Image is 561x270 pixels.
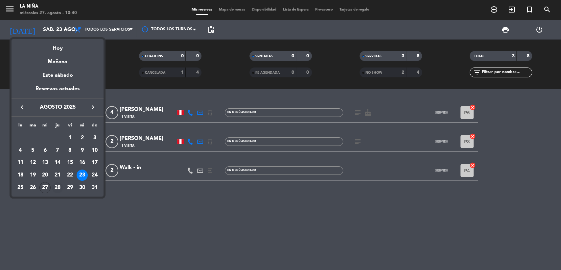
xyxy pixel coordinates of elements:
td: 12 de agosto de 2025 [27,157,39,169]
div: 16 [77,157,88,169]
div: 1 [64,132,76,144]
td: 11 de agosto de 2025 [14,157,27,169]
td: 15 de agosto de 2025 [64,157,76,169]
div: Reservas actuales [12,85,104,98]
th: lunes [14,121,27,132]
span: agosto 2025 [28,103,87,112]
div: 8 [64,145,76,156]
th: viernes [64,121,76,132]
div: 7 [52,145,63,156]
td: 14 de agosto de 2025 [51,157,64,169]
div: 27 [39,182,51,193]
td: 20 de agosto de 2025 [39,169,51,181]
th: sábado [76,121,89,132]
td: 4 de agosto de 2025 [14,144,27,157]
div: 5 [27,145,38,156]
td: 22 de agosto de 2025 [64,169,76,181]
div: 2 [77,132,88,144]
td: 8 de agosto de 2025 [64,144,76,157]
td: 30 de agosto de 2025 [76,181,89,194]
td: 7 de agosto de 2025 [51,144,64,157]
td: 13 de agosto de 2025 [39,157,51,169]
div: 11 [15,157,26,169]
div: 21 [52,170,63,181]
td: 1 de agosto de 2025 [64,132,76,144]
div: Mañana [12,53,104,66]
td: 2 de agosto de 2025 [76,132,89,144]
div: Este sábado [12,66,104,85]
div: 30 [77,182,88,193]
th: miércoles [39,121,51,132]
div: 4 [15,145,26,156]
td: 31 de agosto de 2025 [88,181,101,194]
td: 10 de agosto de 2025 [88,144,101,157]
button: keyboard_arrow_left [16,103,28,112]
div: 25 [15,182,26,193]
div: 19 [27,170,38,181]
td: 5 de agosto de 2025 [27,144,39,157]
i: keyboard_arrow_right [89,103,97,111]
td: 3 de agosto de 2025 [88,132,101,144]
td: 23 de agosto de 2025 [76,169,89,181]
div: 22 [64,170,76,181]
div: 17 [89,157,100,169]
div: 23 [77,170,88,181]
th: jueves [51,121,64,132]
button: keyboard_arrow_right [87,103,99,112]
td: 25 de agosto de 2025 [14,181,27,194]
div: 29 [64,182,76,193]
td: 9 de agosto de 2025 [76,144,89,157]
td: 29 de agosto de 2025 [64,181,76,194]
div: Hoy [12,39,104,53]
div: 13 [39,157,51,169]
div: 9 [77,145,88,156]
td: 19 de agosto de 2025 [27,169,39,181]
div: 20 [39,170,51,181]
div: 12 [27,157,38,169]
td: AGO. [14,132,64,144]
td: 28 de agosto de 2025 [51,181,64,194]
td: 26 de agosto de 2025 [27,181,39,194]
div: 15 [64,157,76,169]
th: martes [27,121,39,132]
div: 31 [89,182,100,193]
div: 3 [89,132,100,144]
div: 28 [52,182,63,193]
td: 6 de agosto de 2025 [39,144,51,157]
div: 10 [89,145,100,156]
i: keyboard_arrow_left [18,103,26,111]
td: 21 de agosto de 2025 [51,169,64,181]
th: domingo [88,121,101,132]
div: 18 [15,170,26,181]
td: 18 de agosto de 2025 [14,169,27,181]
td: 24 de agosto de 2025 [88,169,101,181]
div: 14 [52,157,63,169]
div: 6 [39,145,51,156]
td: 17 de agosto de 2025 [88,157,101,169]
div: 24 [89,170,100,181]
td: 27 de agosto de 2025 [39,181,51,194]
td: 16 de agosto de 2025 [76,157,89,169]
div: 26 [27,182,38,193]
